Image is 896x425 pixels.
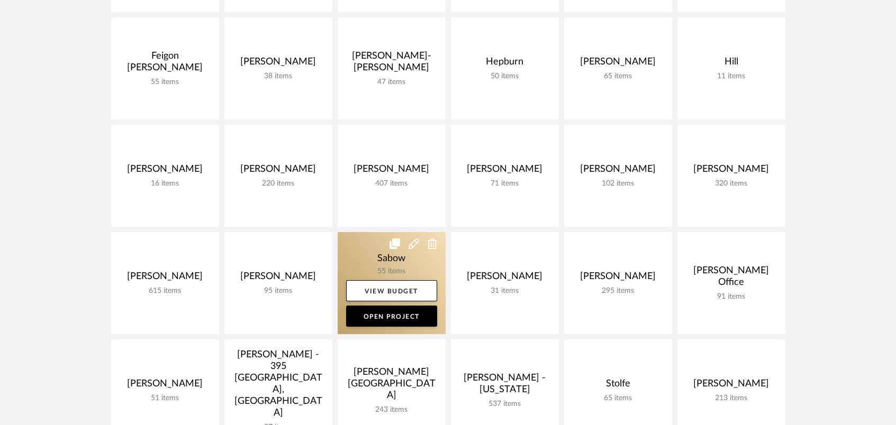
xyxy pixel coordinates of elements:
a: View Budget [346,280,437,301]
div: [PERSON_NAME] [459,163,550,179]
div: [PERSON_NAME] [346,163,437,179]
div: [PERSON_NAME] [233,271,324,287]
div: [PERSON_NAME] [686,163,777,179]
div: 65 items [573,72,664,81]
div: 537 items [459,400,550,409]
div: [PERSON_NAME] [686,378,777,394]
div: 55 items [120,78,211,87]
a: Open Project [346,306,437,327]
div: 615 items [120,287,211,295]
div: 65 items [573,394,664,403]
div: [PERSON_NAME]-[PERSON_NAME] [346,50,437,78]
div: 407 items [346,179,437,188]
div: Stolfe [573,378,664,394]
div: 213 items [686,394,777,403]
div: 47 items [346,78,437,87]
div: [PERSON_NAME] [120,163,211,179]
div: 320 items [686,179,777,188]
div: 220 items [233,179,324,188]
div: [PERSON_NAME] [233,163,324,179]
div: [PERSON_NAME] [233,56,324,72]
div: 243 items [346,405,437,414]
div: [PERSON_NAME] Office [686,265,777,292]
div: Feigon [PERSON_NAME] [120,50,211,78]
div: [PERSON_NAME] [459,271,550,287]
div: 295 items [573,287,664,295]
div: [PERSON_NAME] [120,271,211,287]
div: 95 items [233,287,324,295]
div: 51 items [120,394,211,403]
div: 71 items [459,179,550,188]
div: [PERSON_NAME] - [US_STATE] [459,372,550,400]
div: 16 items [120,179,211,188]
div: [PERSON_NAME] [120,378,211,394]
div: [PERSON_NAME][GEOGRAPHIC_DATA] [346,366,437,405]
div: 11 items [686,72,777,81]
div: 50 items [459,72,550,81]
div: 91 items [686,292,777,301]
div: 38 items [233,72,324,81]
div: Hepburn [459,56,550,72]
div: [PERSON_NAME] [573,56,664,72]
div: [PERSON_NAME] [573,271,664,287]
div: 102 items [573,179,664,188]
div: [PERSON_NAME] [573,163,664,179]
div: 31 items [459,287,550,295]
div: Hill [686,56,777,72]
div: [PERSON_NAME] - 395 [GEOGRAPHIC_DATA], [GEOGRAPHIC_DATA] [233,349,324,423]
